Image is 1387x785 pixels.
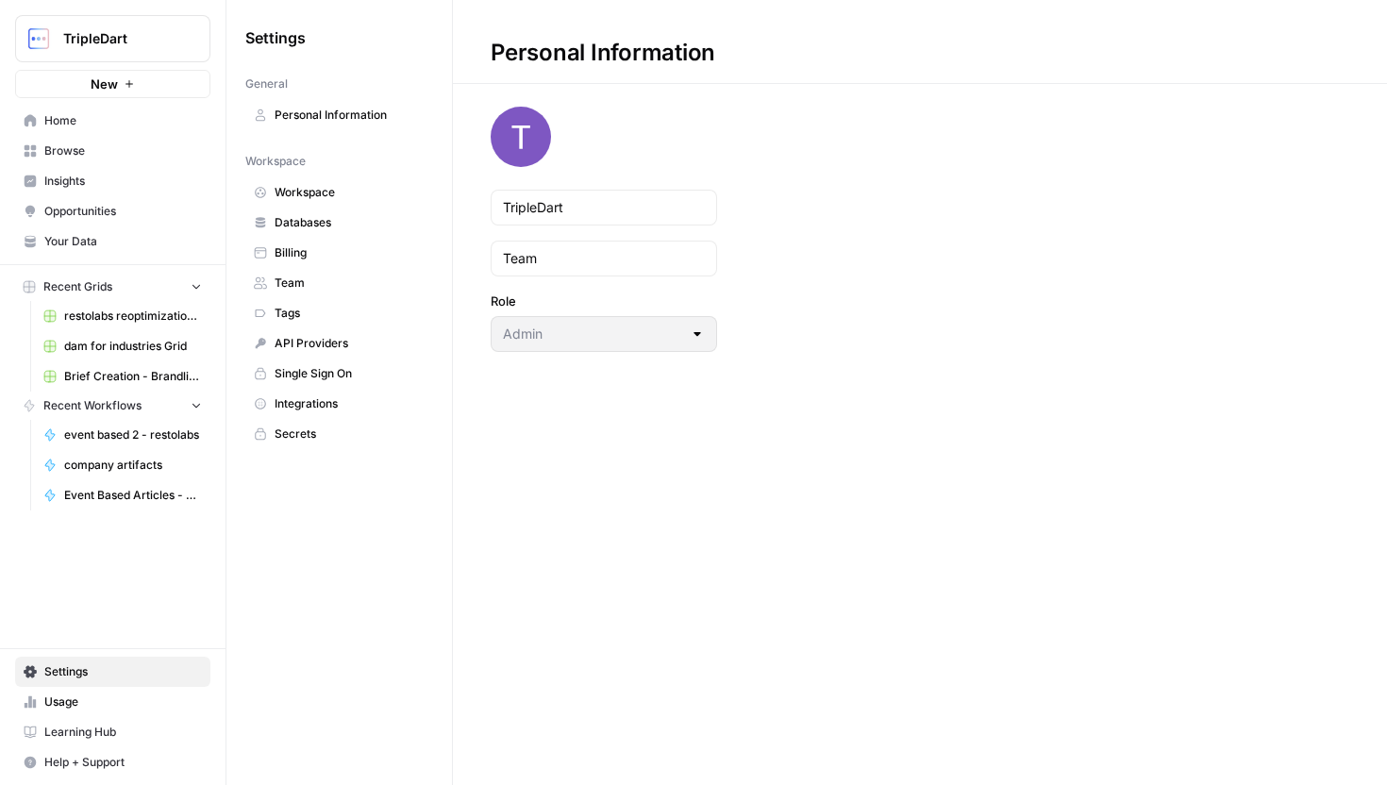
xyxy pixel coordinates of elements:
a: Opportunities [15,196,210,226]
span: Settings [245,26,306,49]
span: Brief Creation - Brandlife Grid [64,368,202,385]
span: Insights [44,173,202,190]
button: Workspace: TripleDart [15,15,210,62]
span: Your Data [44,233,202,250]
a: Browse [15,136,210,166]
a: dam for industries Grid [35,331,210,361]
a: Secrets [245,419,433,449]
a: Integrations [245,389,433,419]
span: Secrets [275,426,425,443]
span: Databases [275,214,425,231]
span: Help + Support [44,754,202,771]
a: Billing [245,238,433,268]
a: event based 2 - restolabs [35,420,210,450]
span: Single Sign On [275,365,425,382]
span: TripleDart [63,29,177,48]
span: Team [275,275,425,292]
span: Event Based Articles - Restolabs [64,487,202,504]
a: Databases [245,208,433,238]
a: Learning Hub [15,717,210,747]
span: Home [44,112,202,129]
span: Settings [44,663,202,680]
button: Help + Support [15,747,210,777]
span: API Providers [275,335,425,352]
a: Workspace [245,177,433,208]
a: restolabs reoptimizations aug [35,301,210,331]
a: Brief Creation - Brandlife Grid [35,361,210,392]
span: New [91,75,118,93]
span: Billing [275,244,425,261]
img: TripleDart Logo [22,22,56,56]
a: API Providers [245,328,433,359]
span: Workspace [275,184,425,201]
img: avatar [491,107,551,167]
span: dam for industries Grid [64,338,202,355]
a: Your Data [15,226,210,257]
span: Recent Grids [43,278,112,295]
div: Personal Information [453,38,753,68]
label: Role [491,292,717,310]
span: Tags [275,305,425,322]
span: restolabs reoptimizations aug [64,308,202,325]
a: Tags [245,298,433,328]
a: Event Based Articles - Restolabs [35,480,210,510]
a: Team [245,268,433,298]
a: Settings [15,657,210,687]
span: company artifacts [64,457,202,474]
button: New [15,70,210,98]
span: Usage [44,693,202,710]
span: Learning Hub [44,724,202,741]
a: Insights [15,166,210,196]
span: Workspace [245,153,306,170]
span: Recent Workflows [43,397,142,414]
span: Personal Information [275,107,425,124]
a: Usage [15,687,210,717]
span: event based 2 - restolabs [64,426,202,443]
span: Browse [44,142,202,159]
a: Single Sign On [245,359,433,389]
a: Personal Information [245,100,433,130]
span: Opportunities [44,203,202,220]
a: Home [15,106,210,136]
a: company artifacts [35,450,210,480]
span: Integrations [275,395,425,412]
button: Recent Workflows [15,392,210,420]
span: General [245,75,288,92]
button: Recent Grids [15,273,210,301]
